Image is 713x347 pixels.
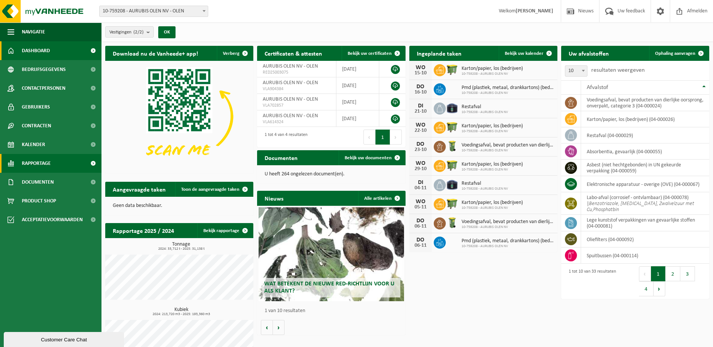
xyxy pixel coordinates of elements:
h2: Documenten [257,150,305,165]
span: Voedingsafval, bevat producten van dierlijke oorsprong, onverpakt, categorie 3 [462,142,554,148]
h2: Certificaten & attesten [257,46,330,60]
span: Restafval [462,181,508,187]
span: Kalender [22,135,45,154]
td: lege kunststof verpakkingen van gevaarlijke stoffen (04-000081) [581,215,709,231]
i: Benzotriazole, [MEDICAL_DATA], Zwalvelzuur met Cu,Phosphatbin [587,201,694,213]
span: 10-759208 - AURUBIS OLEN NV [462,129,523,134]
button: Vorige [261,320,273,335]
span: Documenten [22,173,54,192]
div: WO [413,199,428,205]
img: CR-SU-1C-5000-000-02 [446,101,459,114]
span: 2024: 33,712 t - 2025: 31,138 t [109,247,253,251]
a: Toon de aangevraagde taken [175,182,253,197]
div: DO [413,141,428,147]
td: karton/papier, los (bedrijven) (04-000026) [581,111,709,127]
img: Download de VHEPlus App [105,61,253,172]
div: 1 tot 4 van 4 resultaten [261,129,307,145]
a: Bekijk uw kalender [499,46,557,61]
button: 1 [651,266,666,281]
div: WO [413,65,428,71]
div: 23-10 [413,147,428,152]
span: Karton/papier, los (bedrijven) [462,123,523,129]
button: Next [654,281,665,296]
button: 4 [639,281,654,296]
div: DO [413,218,428,224]
span: Navigatie [22,23,45,41]
span: Dashboard [22,41,50,60]
span: 10 [565,65,587,77]
button: Verberg [217,46,253,61]
div: 15-10 [413,71,428,76]
span: Ophaling aanvragen [655,51,695,56]
div: 29-10 [413,166,428,172]
h2: Uw afvalstoffen [561,46,616,60]
td: asbest (niet hechtgebonden) in UN gekeurde verpakking (04-000059) [581,160,709,176]
span: VLA904384 [263,86,330,92]
span: Rapportage [22,154,51,173]
span: AURUBIS OLEN NV - OLEN [263,113,318,119]
span: Voedingsafval, bevat producten van dierlijke oorsprong, onverpakt, categorie 3 [462,219,554,225]
span: Toon de aangevraagde taken [181,187,239,192]
button: Previous [363,130,375,145]
a: Alle artikelen [358,191,405,206]
h2: Download nu de Vanheede+ app! [105,46,206,60]
span: 10-759208 - AURUBIS OLEN NV - OLEN [99,6,208,17]
span: AURUBIS OLEN NV - OLEN [263,80,318,86]
button: 1 [375,130,390,145]
span: Bekijk uw certificaten [348,51,392,56]
span: Vestigingen [109,27,144,38]
a: Bekijk rapportage [197,223,253,238]
span: 10-759208 - AURUBIS OLEN NV [462,148,554,153]
span: 10-759208 - AURUBIS OLEN NV [462,72,523,76]
img: WB-0140-HPE-GN-50 [446,140,459,152]
h2: Rapportage 2025 / 2024 [105,223,182,238]
count: (2/2) [133,30,144,35]
div: DO [413,237,428,243]
span: Karton/papier, los (bedrijven) [462,200,523,206]
span: AURUBIS OLEN NV - OLEN [263,97,318,102]
div: 04-11 [413,186,428,191]
img: WB-1100-HPE-GN-50 [446,63,459,76]
td: spuitbussen (04-000114) [581,247,709,264]
span: 10-759208 - AURUBIS OLEN NV [462,206,523,210]
span: 10-759208 - AURUBIS OLEN NV [462,244,554,249]
p: U heeft 264 ongelezen document(en). [265,172,398,177]
div: 06-11 [413,224,428,229]
span: Acceptatievoorwaarden [22,210,83,229]
span: Afvalstof [587,84,608,91]
button: 2 [666,266,680,281]
span: 10-759208 - AURUBIS OLEN NV [462,110,508,115]
span: Bekijk uw documenten [345,155,392,160]
img: WB-1100-HPE-GN-50 [446,121,459,133]
p: 1 van 10 resultaten [265,308,401,314]
h2: Aangevraagde taken [105,182,173,196]
img: WB-1100-HPE-GN-50 [446,197,459,210]
div: 05-11 [413,205,428,210]
span: Contactpersonen [22,79,65,98]
span: Karton/papier, los (bedrijven) [462,161,523,167]
a: Wat betekent de nieuwe RED-richtlijn voor u als klant? [259,207,404,301]
span: VLA702857 [263,103,330,109]
label: resultaten weergeven [591,67,645,73]
a: Bekijk uw certificaten [342,46,405,61]
a: Bekijk uw documenten [339,150,405,165]
td: [DATE] [336,61,379,77]
span: AURUBIS OLEN NV - OLEN [263,63,318,69]
span: Product Shop [22,192,56,210]
div: 16-10 [413,90,428,95]
div: 06-11 [413,243,428,248]
h2: Nieuws [257,191,291,205]
button: Vestigingen(2/2) [105,26,154,38]
button: 3 [680,266,695,281]
span: Verberg [223,51,239,56]
span: RED25003075 [263,69,330,75]
span: 10-759208 - AURUBIS OLEN NV [462,91,554,95]
img: WB-0140-HPE-GN-50 [446,216,459,229]
div: DI [413,180,428,186]
span: 10 [565,66,587,76]
div: DI [413,103,428,109]
td: [DATE] [336,77,379,94]
span: Pmd (plastiek, metaal, drankkartons) (bedrijven) [462,85,554,91]
h3: Kubiek [109,307,253,316]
